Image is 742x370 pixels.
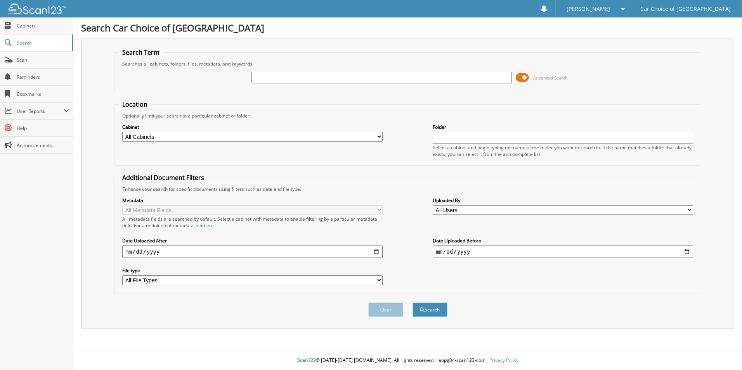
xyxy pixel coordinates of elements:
img: scan123-logo-white.svg [8,3,66,14]
span: Help [17,125,69,131]
legend: Location [118,100,151,109]
input: end [433,246,693,258]
span: Bookmarks [17,91,69,97]
span: [PERSON_NAME] [567,7,610,11]
label: Cabinet [122,124,383,130]
div: Select a cabinet and begin typing the name of the folder you want to search in. If the name match... [433,144,693,157]
span: User Reports [17,108,64,114]
div: © [DATE]-[DATE] [DOMAIN_NAME]. All rights reserved | appg04-scan123-com | [73,351,742,370]
label: Folder [433,124,693,130]
span: Scan123 [297,357,316,363]
div: All metadata fields are searched by default. Select a cabinet with metadata to enable filtering b... [122,216,383,229]
input: start [122,246,383,258]
a: Privacy Policy [489,357,518,363]
label: Uploaded By [433,197,693,204]
button: Search [413,303,447,317]
label: Date Uploaded After [122,237,383,244]
h1: Search Car Choice of [GEOGRAPHIC_DATA] [81,21,734,34]
label: Date Uploaded Before [433,237,693,244]
span: Reminders [17,74,69,80]
div: Enhance your search for specific documents using filters such as date and file type. [118,186,697,192]
legend: Additional Document Filters [118,173,208,182]
div: Optionally limit your search to a particular cabinet or folder [118,112,697,119]
span: Announcements [17,142,69,149]
span: Cabinets [17,22,69,29]
span: Search [17,40,68,46]
span: Advanced Search [533,75,568,81]
div: Searches all cabinets, folders, files, metadata, and keywords [118,61,697,67]
legend: Search Term [118,48,163,57]
span: Car Choice of [GEOGRAPHIC_DATA] [640,7,731,11]
button: Clear [368,303,403,317]
label: Metadata [122,197,383,204]
span: Scan [17,57,69,63]
label: File type [122,267,383,274]
a: here [204,222,214,229]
